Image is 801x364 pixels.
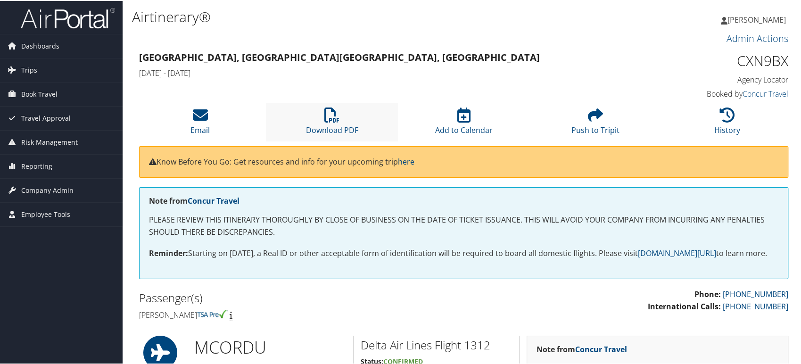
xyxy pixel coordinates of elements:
[21,130,78,153] span: Risk Management
[636,74,788,84] h4: Agency Locator
[398,156,414,166] a: here
[575,343,627,354] a: Concur Travel
[638,247,716,257] a: [DOMAIN_NAME][URL]
[139,289,457,305] h2: Passenger(s)
[537,343,627,354] strong: Note from
[139,50,540,63] strong: [GEOGRAPHIC_DATA], [GEOGRAPHIC_DATA] [GEOGRAPHIC_DATA], [GEOGRAPHIC_DATA]
[714,112,740,134] a: History
[361,336,512,352] h2: Delta Air Lines Flight 1312
[435,112,492,134] a: Add to Calendar
[149,247,188,257] strong: Reminder:
[721,5,795,33] a: [PERSON_NAME]
[149,155,778,167] p: Know Before You Go: Get resources and info for your upcoming trip
[636,88,788,98] h4: Booked by
[188,195,239,205] a: Concur Travel
[149,195,239,205] strong: Note from
[743,88,788,98] a: Concur Travel
[21,178,74,201] span: Company Admin
[648,300,721,311] strong: International Calls:
[21,33,59,57] span: Dashboards
[723,300,788,311] a: [PHONE_NUMBER]
[197,309,228,317] img: tsa-precheck.png
[571,112,619,134] a: Push to Tripit
[723,288,788,298] a: [PHONE_NUMBER]
[194,335,346,358] h1: MCO RDU
[21,154,52,177] span: Reporting
[149,213,778,237] p: PLEASE REVIEW THIS ITINERARY THOROUGHLY BY CLOSE OF BUSINESS ON THE DATE OF TICKET ISSUANCE. THIS...
[21,202,70,225] span: Employee Tools
[190,112,210,134] a: Email
[149,247,778,259] p: Starting on [DATE], a Real ID or other acceptable form of identification will be required to boar...
[727,31,788,44] a: Admin Actions
[21,6,115,28] img: airportal-logo.png
[694,288,721,298] strong: Phone:
[727,14,786,24] span: [PERSON_NAME]
[132,6,574,26] h1: Airtinerary®
[21,82,58,105] span: Book Travel
[21,106,71,129] span: Travel Approval
[306,112,358,134] a: Download PDF
[139,67,622,77] h4: [DATE] - [DATE]
[21,58,37,81] span: Trips
[636,50,788,70] h1: CXN9BX
[139,309,457,319] h4: [PERSON_NAME]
